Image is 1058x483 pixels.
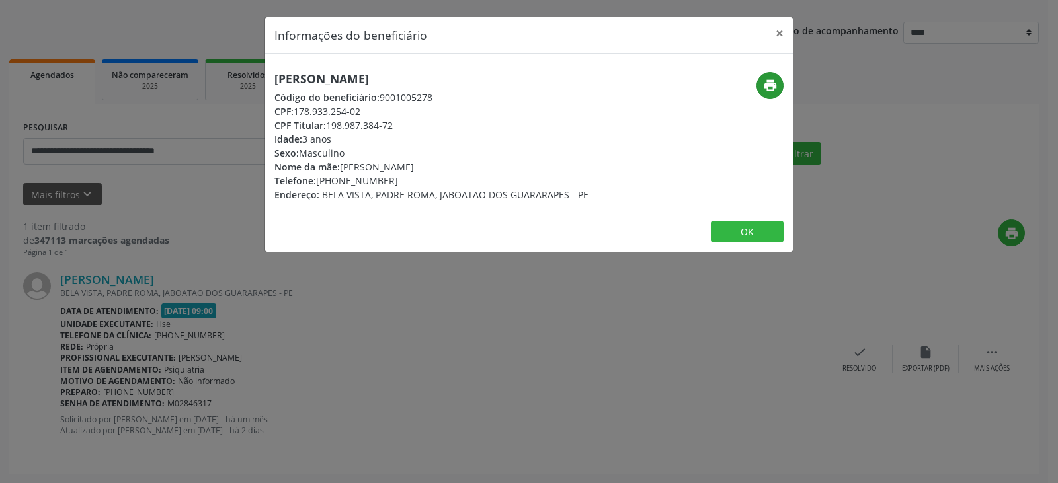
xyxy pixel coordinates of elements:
[274,160,589,174] div: [PERSON_NAME]
[274,174,589,188] div: [PHONE_NUMBER]
[274,146,589,160] div: Masculino
[274,188,319,201] span: Endereço:
[274,132,589,146] div: 3 anos
[274,72,589,86] h5: [PERSON_NAME]
[274,174,316,187] span: Telefone:
[274,91,589,104] div: 9001005278
[274,104,589,118] div: 178.933.254-02
[274,133,302,145] span: Idade:
[274,118,589,132] div: 198.987.384-72
[763,78,778,93] i: print
[274,26,427,44] h5: Informações do beneficiário
[274,105,294,118] span: CPF:
[274,91,380,104] span: Código do beneficiário:
[274,161,340,173] span: Nome da mãe:
[322,188,589,201] span: BELA VISTA, PADRE ROMA, JABOATAO DOS GUARARAPES - PE
[274,147,299,159] span: Sexo:
[711,221,784,243] button: OK
[766,17,793,50] button: Close
[274,119,326,131] span: CPF Titular:
[756,72,784,99] button: print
